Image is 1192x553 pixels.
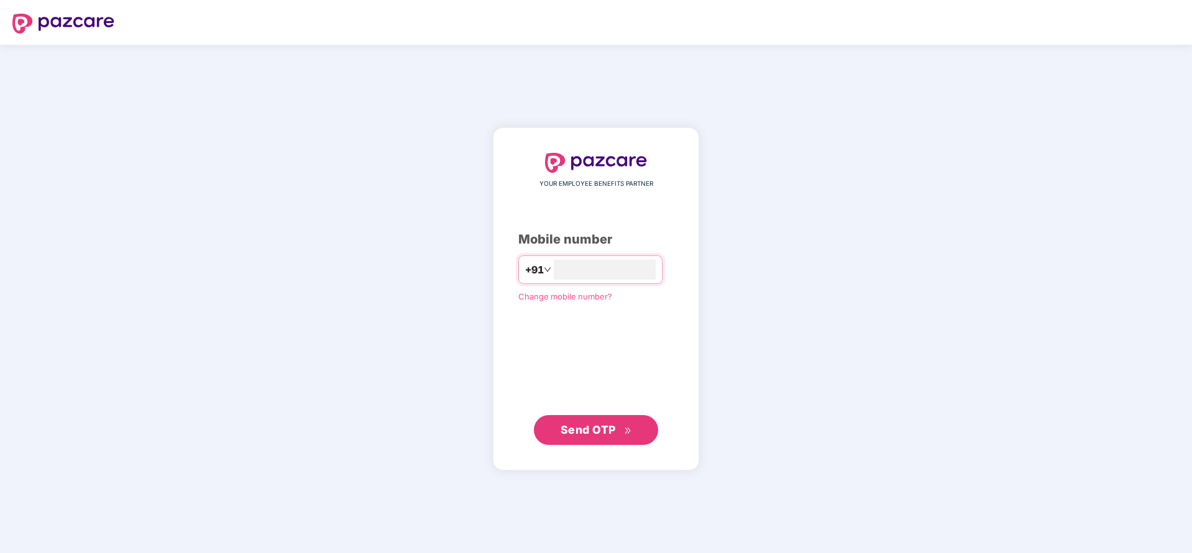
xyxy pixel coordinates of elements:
[518,291,612,301] a: Change mobile number?
[518,230,674,249] div: Mobile number
[624,427,632,435] span: double-right
[12,14,114,34] img: logo
[539,179,653,189] span: YOUR EMPLOYEE BENEFITS PARTNER
[545,153,647,173] img: logo
[534,415,658,445] button: Send OTPdouble-right
[544,266,551,273] span: down
[561,423,616,436] span: Send OTP
[525,262,544,278] span: +91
